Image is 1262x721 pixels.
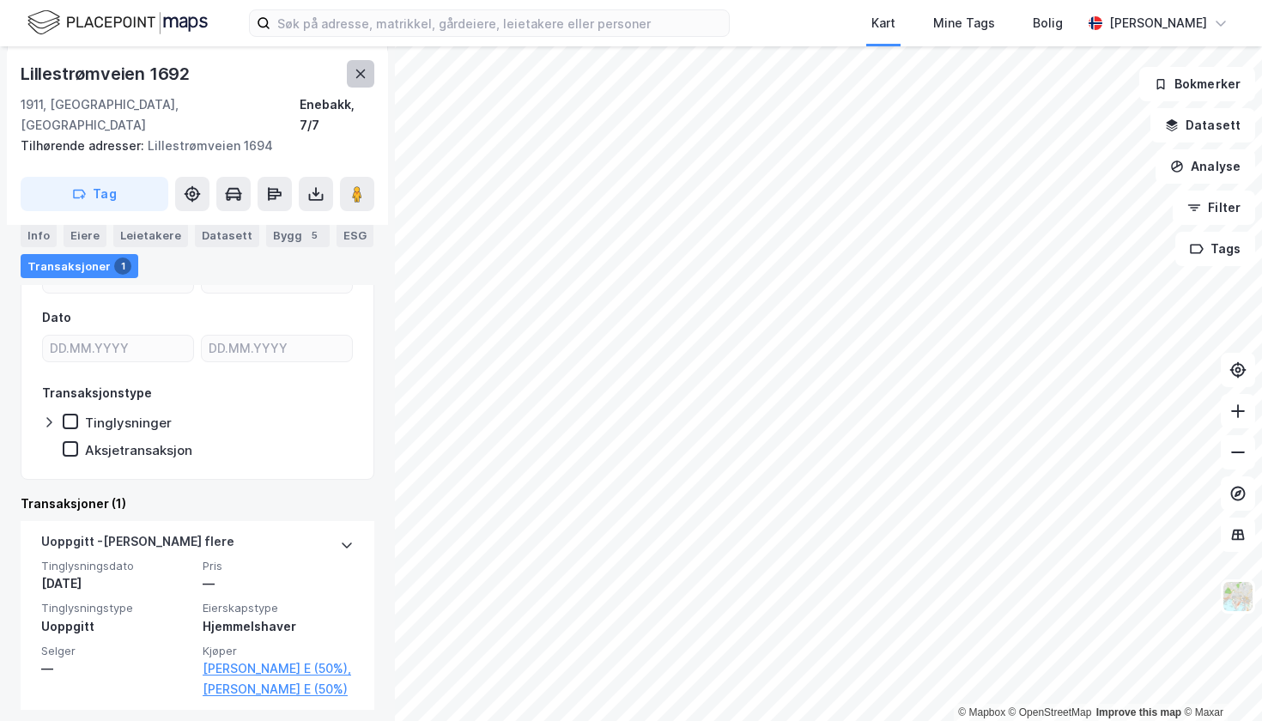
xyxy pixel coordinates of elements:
span: Tilhørende adresser: [21,138,148,153]
div: Enebakk, 7/7 [300,94,374,136]
div: Transaksjonstype [42,383,152,403]
span: Tinglysningsdato [41,559,192,573]
button: Bokmerker [1139,67,1255,101]
div: Uoppgitt [41,616,192,637]
div: Datasett [195,223,259,247]
div: Bygg [266,223,330,247]
div: — [41,658,192,679]
button: Analyse [1156,149,1255,184]
input: Søk på adresse, matrikkel, gårdeiere, leietakere eller personer [270,10,729,36]
span: Kjøper [203,644,354,658]
div: Transaksjoner [21,254,138,278]
div: Leietakere [113,223,188,247]
div: Dato [42,307,71,328]
span: Tinglysningstype [41,601,192,615]
a: [PERSON_NAME] E (50%) [203,679,354,700]
iframe: Chat Widget [1176,639,1262,721]
div: 5 [306,227,323,244]
div: Kart [871,13,895,33]
a: OpenStreetMap [1009,706,1092,718]
div: Lillestrømveien 1692 [21,60,193,88]
div: Eiere [64,223,106,247]
div: Tinglysninger [85,415,172,431]
div: Transaksjoner (1) [21,494,374,514]
div: Uoppgitt - [PERSON_NAME] flere [41,531,234,559]
button: Tags [1175,232,1255,266]
input: DD.MM.YYYY [202,336,352,361]
div: ESG [337,223,373,247]
div: Hjemmelshaver [203,616,354,637]
button: Tag [21,177,168,211]
img: Z [1222,580,1254,613]
div: 1 [114,257,131,275]
div: Info [21,223,57,247]
div: [DATE] [41,573,192,594]
a: Improve this map [1096,706,1181,718]
div: Mine Tags [933,13,995,33]
span: Eierskapstype [203,601,354,615]
div: Lillestrømveien 1694 [21,136,361,156]
span: Pris [203,559,354,573]
div: [PERSON_NAME] [1109,13,1207,33]
span: Selger [41,644,192,658]
img: logo.f888ab2527a4732fd821a326f86c7f29.svg [27,8,208,38]
button: Datasett [1150,108,1255,142]
button: Filter [1173,191,1255,225]
div: 1911, [GEOGRAPHIC_DATA], [GEOGRAPHIC_DATA] [21,94,300,136]
div: Bolig [1033,13,1063,33]
input: DD.MM.YYYY [43,336,193,361]
div: — [203,573,354,594]
a: [PERSON_NAME] E (50%), [203,658,354,679]
div: Kontrollprogram for chat [1176,639,1262,721]
a: Mapbox [958,706,1005,718]
div: Aksjetransaksjon [85,442,192,458]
